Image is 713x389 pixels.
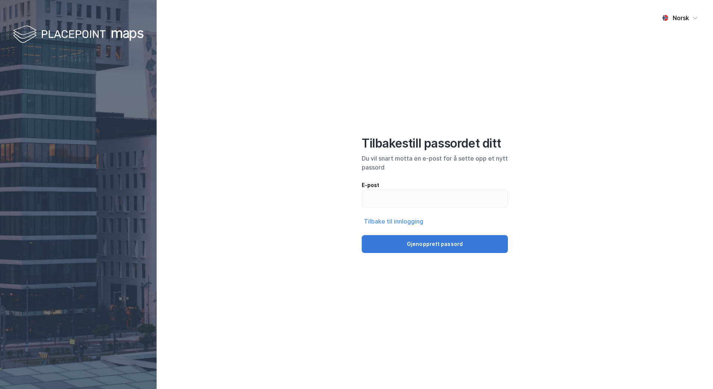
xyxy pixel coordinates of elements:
div: Tilbakestill passordet ditt [362,136,508,151]
iframe: Chat Widget [676,353,713,389]
button: Tilbake til innlogging [362,216,425,226]
div: E-post [362,181,508,190]
div: Kontrollprogram for chat [676,353,713,389]
img: logo-white.f07954bde2210d2a523dddb988cd2aa7.svg [13,24,144,46]
div: Norsk [673,13,689,22]
div: Du vil snart motta en e-post for å sette opp et nytt passord [362,154,508,172]
button: Gjenopprett passord [362,235,508,253]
